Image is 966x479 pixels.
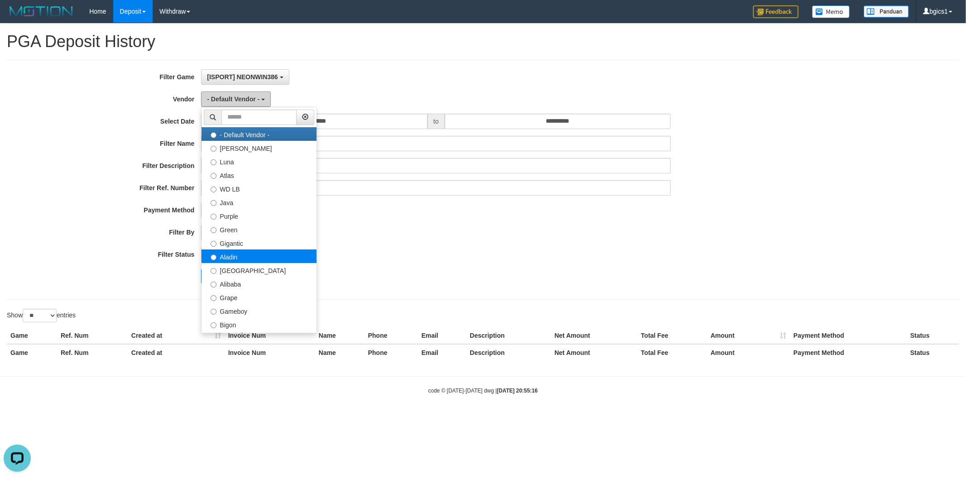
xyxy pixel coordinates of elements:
[202,209,317,222] label: Purple
[57,344,128,361] th: Ref. Num
[202,290,317,304] label: Grape
[225,327,315,344] th: Invoice Num
[315,344,365,361] th: Name
[128,344,225,361] th: Created at
[707,344,790,361] th: Amount
[211,146,216,152] input: [PERSON_NAME]
[907,344,959,361] th: Status
[211,187,216,192] input: WD LB
[211,268,216,274] input: [GEOGRAPHIC_DATA]
[201,69,289,85] button: [ISPORT] NEONWIN386
[812,5,850,18] img: Button%20Memo.svg
[790,344,907,361] th: Payment Method
[202,154,317,168] label: Luna
[707,327,790,344] th: Amount
[211,132,216,138] input: - Default Vendor -
[211,295,216,301] input: Grape
[211,322,216,328] input: Bigon
[211,173,216,179] input: Atlas
[4,4,31,31] button: Open LiveChat chat widget
[23,309,57,322] select: Showentries
[202,182,317,195] label: WD LB
[202,222,317,236] label: Green
[202,249,317,263] label: Aladin
[202,277,317,290] label: Alibaba
[637,344,707,361] th: Total Fee
[365,344,418,361] th: Phone
[864,5,909,18] img: panduan.png
[7,327,57,344] th: Game
[207,96,260,103] span: - Default Vendor -
[211,200,216,206] input: Java
[202,263,317,277] label: [GEOGRAPHIC_DATA]
[211,214,216,220] input: Purple
[418,344,466,361] th: Email
[57,327,128,344] th: Ref. Num
[466,344,551,361] th: Description
[225,344,315,361] th: Invoice Num
[202,236,317,249] label: Gigantic
[7,344,57,361] th: Game
[790,327,907,344] th: Payment Method
[211,254,216,260] input: Aladin
[211,241,216,247] input: Gigantic
[315,327,365,344] th: Name
[202,195,317,209] label: Java
[128,327,225,344] th: Created at
[202,127,317,141] label: - Default Vendor -
[211,159,216,165] input: Luna
[7,5,76,18] img: MOTION_logo.png
[202,317,317,331] label: Bigon
[428,114,445,129] span: to
[7,33,959,51] h1: PGA Deposit History
[7,309,76,322] label: Show entries
[202,168,317,182] label: Atlas
[428,388,538,394] small: code © [DATE]-[DATE] dwg |
[551,327,637,344] th: Net Amount
[497,388,538,394] strong: [DATE] 20:55:16
[211,309,216,315] input: Gameboy
[202,331,317,345] label: Allstar
[201,91,271,107] button: - Default Vendor -
[466,327,551,344] th: Description
[753,5,798,18] img: Feedback.jpg
[551,344,637,361] th: Net Amount
[637,327,707,344] th: Total Fee
[202,304,317,317] label: Gameboy
[907,327,959,344] th: Status
[202,141,317,154] label: [PERSON_NAME]
[365,327,418,344] th: Phone
[211,282,216,287] input: Alibaba
[211,227,216,233] input: Green
[418,327,466,344] th: Email
[207,73,278,81] span: [ISPORT] NEONWIN386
